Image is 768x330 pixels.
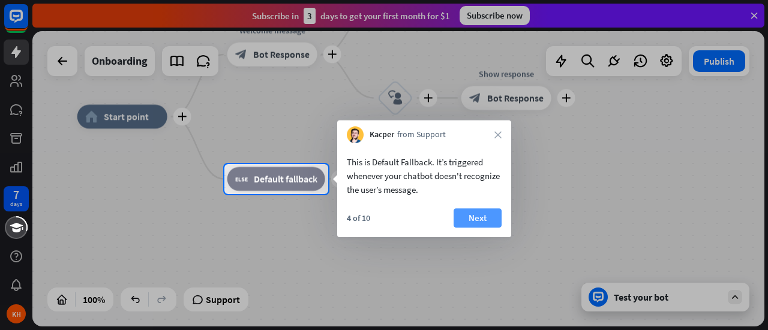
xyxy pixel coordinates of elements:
span: from Support [397,129,446,141]
span: Kacper [370,129,394,141]
div: This is Default Fallback. It’s triggered whenever your chatbot doesn't recognize the user’s message. [347,155,502,196]
div: 4 of 10 [347,213,370,223]
span: Default fallback [254,173,317,185]
i: block_fallback [235,173,248,185]
button: Open LiveChat chat widget [10,5,46,41]
button: Next [454,208,502,228]
i: close [494,131,502,138]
